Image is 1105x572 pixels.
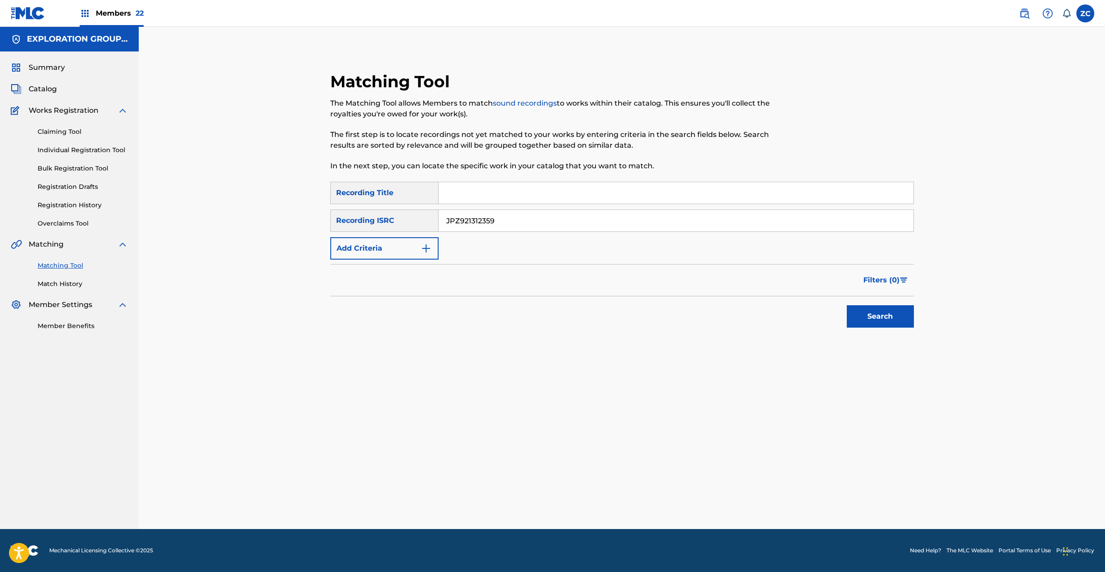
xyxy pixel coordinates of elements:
[330,98,780,120] p: The Matching Tool allows Members to match to works within their catalog. This ensures you'll coll...
[421,243,431,254] img: 9d2ae6d4665cec9f34b9.svg
[117,105,128,116] img: expand
[38,201,128,210] a: Registration History
[38,219,128,228] a: Overclaims Tool
[29,299,92,310] span: Member Settings
[998,546,1051,555] a: Portal Terms of Use
[11,34,21,45] img: Accounts
[330,72,454,92] h2: Matching Tool
[11,84,21,94] img: Catalog
[1015,4,1033,22] a: Public Search
[1080,400,1105,472] iframe: Resource Center
[38,261,128,270] a: Matching Tool
[1063,538,1068,565] div: Drag
[1060,529,1105,572] iframe: Chat Widget
[1056,546,1094,555] a: Privacy Policy
[38,182,128,192] a: Registration Drafts
[136,9,144,17] span: 22
[330,129,780,151] p: The first step is to locate recordings not yet matched to your works by entering criteria in the ...
[11,7,45,20] img: MLC Logo
[38,279,128,289] a: Match History
[27,34,128,44] h5: EXPLORATION GROUP LLC
[1062,9,1071,18] div: Notifications
[80,8,90,19] img: Top Rightsholders
[1039,4,1057,22] div: Help
[11,299,21,310] img: Member Settings
[1019,8,1030,19] img: search
[910,546,941,555] a: Need Help?
[1076,4,1094,22] div: User Menu
[330,182,914,332] form: Search Form
[29,62,65,73] span: Summary
[29,84,57,94] span: Catalog
[11,105,22,116] img: Works Registration
[49,546,153,555] span: Mechanical Licensing Collective © 2025
[117,239,128,250] img: expand
[96,8,144,18] span: Members
[900,277,908,283] img: filter
[493,99,557,107] a: sound recordings
[847,305,914,328] button: Search
[11,239,22,250] img: Matching
[11,545,38,556] img: logo
[863,275,900,286] span: Filters ( 0 )
[947,546,993,555] a: The MLC Website
[117,299,128,310] img: expand
[330,237,439,260] button: Add Criteria
[858,269,914,291] button: Filters (0)
[330,161,780,171] p: In the next step, you can locate the specific work in your catalog that you want to match.
[29,105,98,116] span: Works Registration
[11,62,65,73] a: SummarySummary
[38,145,128,155] a: Individual Registration Tool
[29,239,64,250] span: Matching
[38,127,128,137] a: Claiming Tool
[38,164,128,173] a: Bulk Registration Tool
[38,321,128,331] a: Member Benefits
[11,62,21,73] img: Summary
[11,84,57,94] a: CatalogCatalog
[1042,8,1053,19] img: help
